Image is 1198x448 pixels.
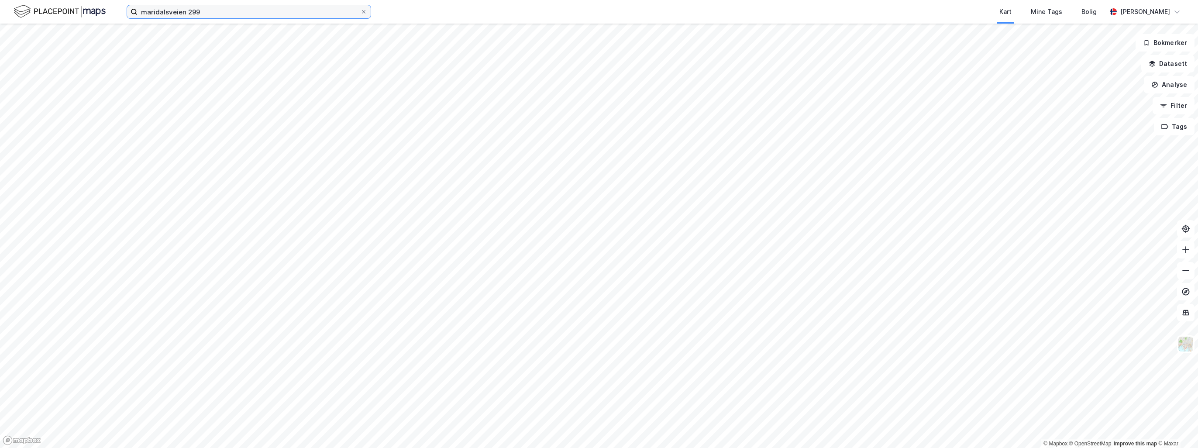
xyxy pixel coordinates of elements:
div: Mine Tags [1031,7,1062,17]
button: Filter [1153,97,1195,114]
div: Bolig [1081,7,1097,17]
div: [PERSON_NAME] [1120,7,1170,17]
button: Tags [1154,118,1195,135]
div: Kart [999,7,1012,17]
button: Analyse [1144,76,1195,93]
a: Mapbox homepage [3,435,41,445]
iframe: Chat Widget [1154,406,1198,448]
a: OpenStreetMap [1069,441,1112,447]
img: logo.f888ab2527a4732fd821a326f86c7f29.svg [14,4,106,19]
a: Improve this map [1114,441,1157,447]
button: Bokmerker [1136,34,1195,52]
img: Z [1177,336,1194,352]
button: Datasett [1141,55,1195,72]
a: Mapbox [1043,441,1067,447]
input: Søk på adresse, matrikkel, gårdeiere, leietakere eller personer [138,5,360,18]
